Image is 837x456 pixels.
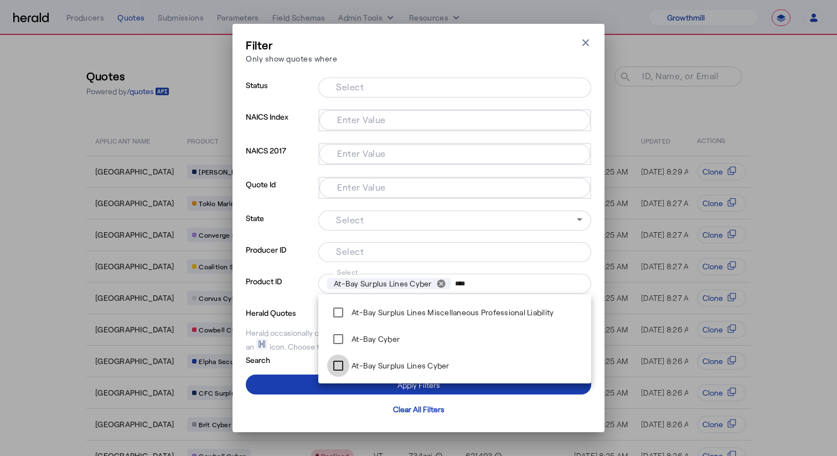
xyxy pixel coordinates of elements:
[349,360,449,371] label: At-Bay Surplus Lines Cyber
[337,182,386,192] mat-label: Enter Value
[246,242,314,274] p: Producer ID
[246,143,314,177] p: NAICS 2017
[336,214,364,225] mat-label: Select
[246,37,337,53] h3: Filter
[246,78,314,109] p: Status
[246,305,332,319] p: Herald Quotes
[336,246,364,257] mat-label: Select
[337,268,358,276] mat-label: Select
[393,403,445,415] div: Clear All Filters
[246,274,314,305] p: Product ID
[327,276,582,291] mat-chip-grid: Selection
[246,53,337,64] p: Only show quotes where
[328,112,581,126] mat-chip-grid: Selection
[328,180,581,193] mat-chip-grid: Selection
[432,279,451,289] button: remove At-Bay Surplus Lines Cyber
[246,399,591,419] button: Clear All Filters
[246,177,314,211] p: Quote Id
[397,379,440,391] div: Apply Filters
[246,211,314,242] p: State
[436,279,446,289] mat-icon: cancel
[337,148,386,158] mat-label: Enter Value
[328,146,581,160] mat-chip-grid: Selection
[349,334,400,345] label: At-Bay Cyber
[327,80,582,93] mat-chip-grid: Selection
[327,244,582,258] mat-chip-grid: Selection
[246,327,591,352] div: Herald occasionally creates quotes on your behalf for testing purposes, which will be shown with ...
[349,307,554,318] label: At-Bay Surplus Lines Miscellaneous Professional Liability
[246,109,314,143] p: NAICS Index
[336,81,364,92] mat-label: Select
[334,278,432,289] span: At-Bay Surplus Lines Cyber
[246,352,332,366] p: Search
[246,375,591,394] button: Apply Filters
[337,114,386,125] mat-label: Enter Value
